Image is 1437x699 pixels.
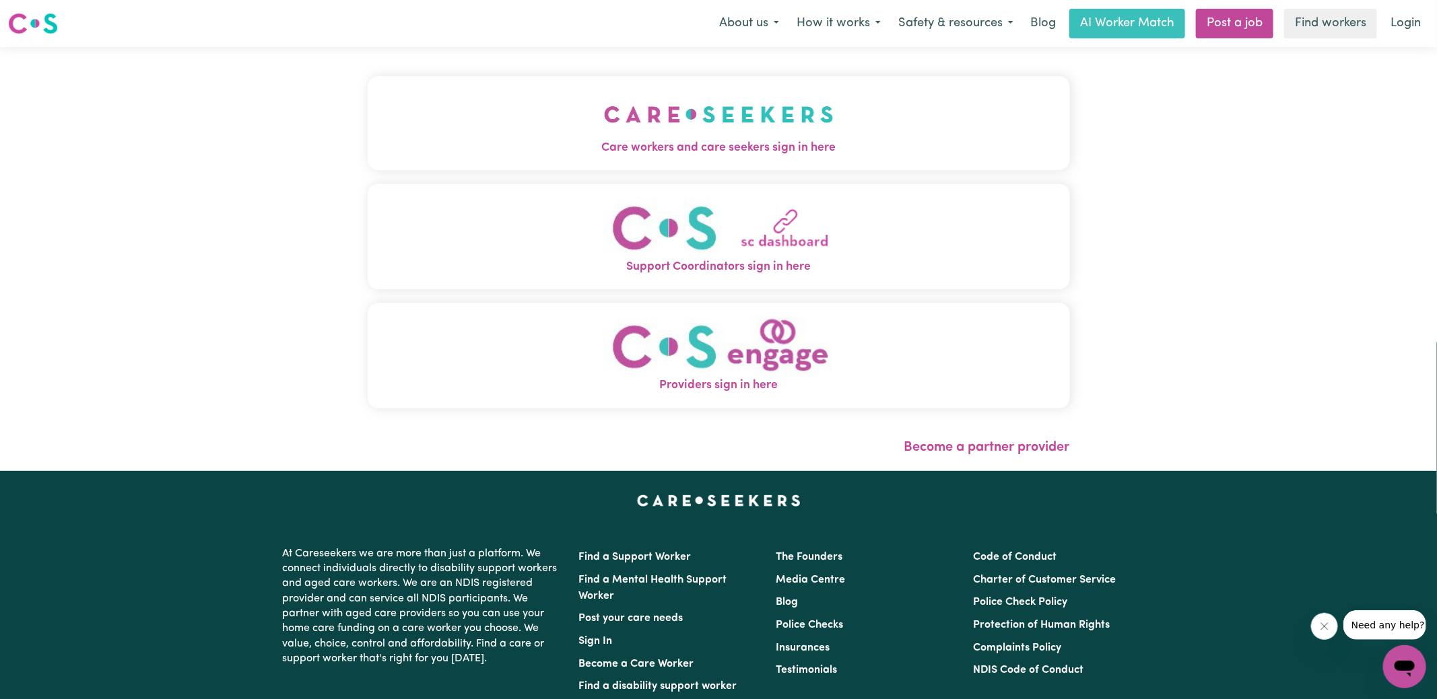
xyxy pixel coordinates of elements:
iframe: Button to launch messaging window [1383,645,1426,688]
a: Careseekers home page [637,495,801,506]
button: Support Coordinators sign in here [368,184,1070,289]
button: Safety & resources [890,9,1022,38]
iframe: Close message [1311,613,1338,640]
a: Sign In [578,636,612,647]
a: Become a Care Worker [578,659,694,669]
a: Complaints Policy [974,642,1062,653]
a: Careseekers logo [8,8,58,39]
a: Post a job [1196,9,1273,38]
button: How it works [788,9,890,38]
a: Insurances [776,642,830,653]
a: Media Centre [776,575,845,585]
a: Blog [776,597,798,608]
a: NDIS Code of Conduct [974,665,1084,675]
a: Find workers [1284,9,1377,38]
a: The Founders [776,552,842,562]
img: Careseekers logo [8,11,58,36]
a: Become a partner provider [904,441,1070,454]
a: Police Checks [776,620,843,630]
span: Support Coordinators sign in here [368,258,1070,276]
button: Providers sign in here [368,303,1070,408]
span: Providers sign in here [368,377,1070,394]
a: Login [1382,9,1429,38]
button: Care workers and care seekers sign in here [368,76,1070,170]
a: Police Check Policy [974,597,1068,608]
p: At Careseekers we are more than just a platform. We connect individuals directly to disability su... [282,541,562,672]
iframe: Message from company [1343,610,1426,640]
a: Blog [1022,9,1064,38]
a: Code of Conduct [974,552,1057,562]
a: Find a Support Worker [578,552,691,562]
a: Find a Mental Health Support Worker [578,575,727,601]
a: Find a disability support worker [578,681,737,692]
a: Testimonials [776,665,837,675]
a: Protection of Human Rights [974,620,1110,630]
a: Charter of Customer Service [974,575,1116,585]
a: Post your care needs [578,613,683,624]
a: AI Worker Match [1069,9,1185,38]
span: Care workers and care seekers sign in here [368,139,1070,157]
button: About us [710,9,788,38]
